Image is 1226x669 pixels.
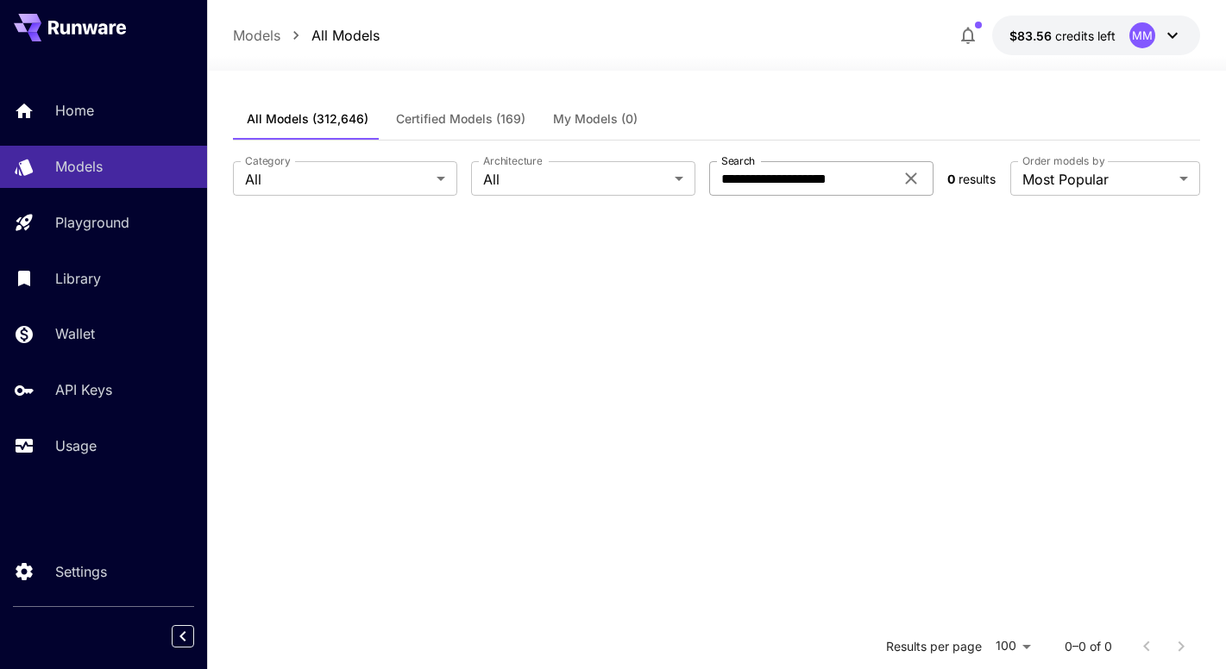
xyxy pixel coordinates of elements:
[55,212,129,233] p: Playground
[55,379,112,400] p: API Keys
[245,169,430,190] span: All
[247,111,368,127] span: All Models (312,646)
[1055,28,1116,43] span: credits left
[989,634,1037,659] div: 100
[311,25,380,46] a: All Models
[1009,27,1116,45] div: $83.55619
[1009,28,1055,43] span: $83.56
[992,16,1200,55] button: $83.55619MM
[233,25,280,46] a: Models
[172,625,194,647] button: Collapse sidebar
[1065,638,1112,655] p: 0–0 of 0
[553,111,638,127] span: My Models (0)
[245,153,291,168] label: Category
[55,268,101,289] p: Library
[1129,22,1155,48] div: MM
[233,25,380,46] nav: breadcrumb
[959,172,996,186] span: results
[721,153,755,168] label: Search
[55,435,97,456] p: Usage
[55,561,107,582] p: Settings
[396,111,525,127] span: Certified Models (169)
[55,323,95,344] p: Wallet
[947,172,955,186] span: 0
[886,638,982,655] p: Results per page
[483,169,668,190] span: All
[55,156,103,177] p: Models
[55,100,94,121] p: Home
[185,621,207,652] div: Collapse sidebar
[1022,153,1104,168] label: Order models by
[483,153,542,168] label: Architecture
[1022,169,1173,190] span: Most Popular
